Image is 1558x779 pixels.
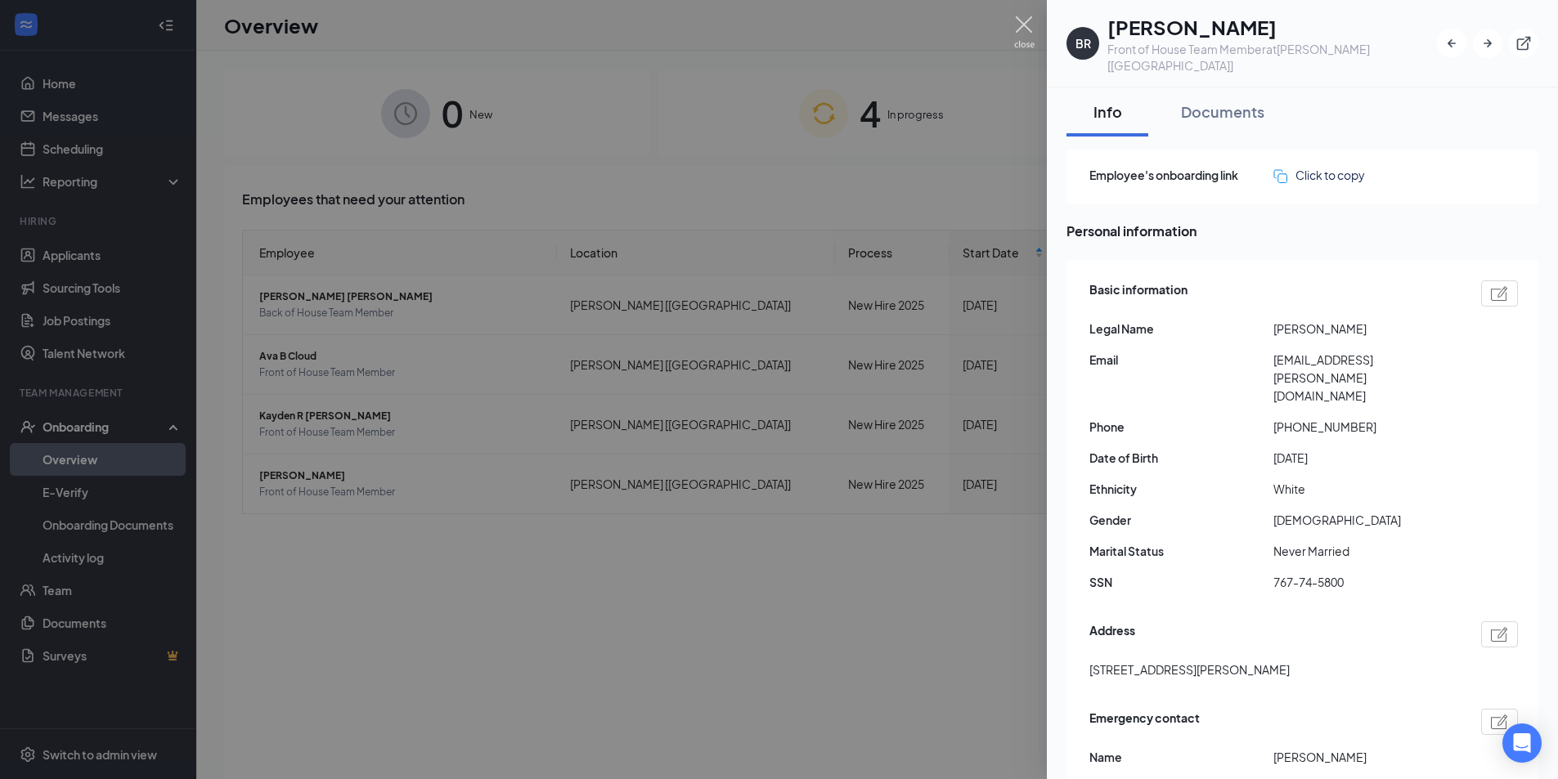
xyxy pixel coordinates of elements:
[1075,35,1091,51] div: BR
[1089,418,1273,436] span: Phone
[1437,29,1466,58] button: ArrowLeftNew
[1515,35,1532,51] svg: ExternalLink
[1273,169,1287,183] img: click-to-copy.71757273a98fde459dfc.svg
[1089,320,1273,338] span: Legal Name
[1089,621,1135,647] span: Address
[1089,748,1273,766] span: Name
[1273,320,1457,338] span: [PERSON_NAME]
[1089,480,1273,498] span: Ethnicity
[1066,221,1538,241] span: Personal information
[1502,723,1542,763] div: Open Intercom Messenger
[1273,351,1457,405] span: [EMAIL_ADDRESS][PERSON_NAME][DOMAIN_NAME]
[1181,101,1264,122] div: Documents
[1444,35,1460,51] svg: ArrowLeftNew
[1089,351,1273,369] span: Email
[1273,511,1457,529] span: [DEMOGRAPHIC_DATA]
[1273,542,1457,560] span: Never Married
[1089,709,1200,735] span: Emergency contact
[1089,660,1290,678] span: [STREET_ADDRESS][PERSON_NAME]
[1273,449,1457,467] span: [DATE]
[1273,480,1457,498] span: White
[1273,418,1457,436] span: [PHONE_NUMBER]
[1107,13,1437,41] h1: [PERSON_NAME]
[1089,573,1273,591] span: SSN
[1273,166,1365,184] button: Click to copy
[1083,101,1132,122] div: Info
[1089,511,1273,529] span: Gender
[1473,29,1502,58] button: ArrowRight
[1273,573,1457,591] span: 767-74-5800
[1107,41,1437,74] div: Front of House Team Member at [PERSON_NAME] [[GEOGRAPHIC_DATA]]
[1509,29,1538,58] button: ExternalLink
[1089,280,1188,307] span: Basic information
[1273,748,1457,766] span: [PERSON_NAME]
[1089,449,1273,467] span: Date of Birth
[1089,166,1273,184] span: Employee's onboarding link
[1089,542,1273,560] span: Marital Status
[1479,35,1496,51] svg: ArrowRight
